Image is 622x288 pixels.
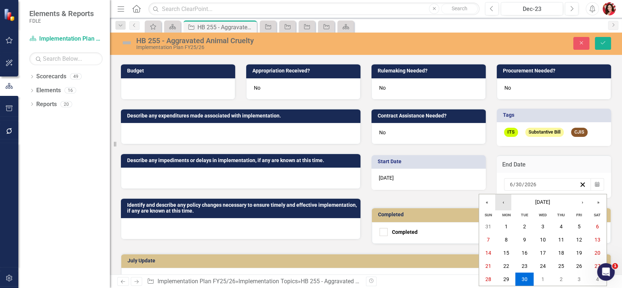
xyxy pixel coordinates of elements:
[504,85,511,91] span: No
[378,159,482,164] h3: Start Date
[148,3,480,15] input: Search ClearPoint...
[503,250,509,256] abbr: June 15, 2026
[485,224,491,229] abbr: May 31, 2026
[497,220,515,233] button: June 1, 2026
[503,68,607,74] h3: Procurement Needed?
[452,5,467,11] span: Search
[534,246,552,259] button: June 17, 2026
[127,158,357,163] h3: Describe any impediments or delays in implementation, if any are known at this time.
[552,246,570,259] button: June 18, 2026
[505,224,508,229] abbr: June 1, 2026
[574,194,590,210] button: ›
[379,175,394,181] span: [DATE]
[541,224,544,229] abbr: June 3, 2026
[590,194,607,210] button: »
[495,194,511,210] button: ‹
[596,224,599,229] abbr: June 6, 2026
[540,263,546,269] abbr: June 24, 2026
[485,263,491,269] abbr: June 21, 2026
[534,233,552,246] button: June 10, 2026
[503,263,509,269] abbr: June 22, 2026
[379,130,386,135] span: No
[501,2,563,15] button: Dec-23
[497,233,515,246] button: June 8, 2026
[127,113,357,119] h3: Describe any expenditures made associated with implementation.
[540,250,546,256] abbr: June 17, 2026
[523,237,526,243] abbr: June 9, 2026
[502,161,606,168] h3: End Date
[558,237,564,243] abbr: June 11, 2026
[552,273,570,286] button: July 2, 2026
[603,2,616,15] img: Caitlin Dawkins
[29,9,94,18] span: Elements & Reports
[127,258,607,263] h3: July Update
[511,194,574,210] button: [DATE]
[510,181,513,188] input: mm
[521,213,528,217] abbr: Tuesday
[479,246,497,259] button: June 14, 2026
[576,237,582,243] abbr: June 12, 2026
[559,224,562,229] abbr: June 4, 2026
[70,74,82,80] div: 49
[570,220,588,233] button: June 5, 2026
[535,199,550,205] span: [DATE]
[136,45,394,50] div: Implementation Plan FY25/26
[503,112,607,118] h3: Tags
[4,8,16,21] img: ClearPoint Strategy
[588,246,607,259] button: June 20, 2026
[479,273,497,286] button: June 28, 2026
[595,250,600,256] abbr: June 20, 2026
[552,259,570,273] button: June 25, 2026
[552,233,570,246] button: June 11, 2026
[595,263,600,269] abbr: June 27, 2026
[522,181,524,188] span: /
[588,259,607,273] button: June 27, 2026
[588,220,607,233] button: June 6, 2026
[64,87,76,94] div: 16
[479,259,497,273] button: June 21, 2026
[524,181,537,188] input: yyyy
[158,278,236,285] a: Implementation Plan FY25/26
[571,128,588,137] span: CJIS
[29,52,103,65] input: Search Below...
[588,233,607,246] button: June 13, 2026
[515,273,534,286] button: June 30, 2026
[523,224,526,229] abbr: June 2, 2026
[29,35,103,43] a: Implementation Plan FY25/26
[238,278,298,285] a: Implementation Topics
[515,181,522,188] input: dd
[485,250,491,256] abbr: June 14, 2026
[479,194,495,210] button: «
[301,278,393,285] div: HB 255 - Aggravated Animal Cruelty
[594,213,601,217] abbr: Saturday
[522,250,527,256] abbr: June 16, 2026
[576,263,582,269] abbr: June 26, 2026
[502,213,511,217] abbr: Monday
[539,213,547,217] abbr: Wednesday
[497,246,515,259] button: June 15, 2026
[378,212,482,217] h3: Completed
[497,273,515,286] button: June 29, 2026
[534,273,552,286] button: July 1, 2026
[612,263,618,269] span: 1
[479,233,497,246] button: June 7, 2026
[513,181,515,188] span: /
[588,273,607,286] button: July 4, 2026
[254,85,260,91] span: No
[60,101,72,107] div: 20
[378,68,482,74] h3: Rulemaking Needed?
[576,250,582,256] abbr: June 19, 2026
[127,202,357,214] h3: Identify and describe any policy changes necessary to ensure timely and effective implementation,...
[503,5,560,14] div: Dec-23
[505,237,508,243] abbr: June 8, 2026
[487,237,490,243] abbr: June 7, 2026
[378,113,482,119] h3: Contract Assistance Needed?
[515,246,534,259] button: June 16, 2026
[578,224,581,229] abbr: June 5, 2026
[504,128,518,137] span: ITS
[534,259,552,273] button: June 24, 2026
[570,233,588,246] button: June 12, 2026
[522,263,527,269] abbr: June 23, 2026
[441,4,478,14] button: Search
